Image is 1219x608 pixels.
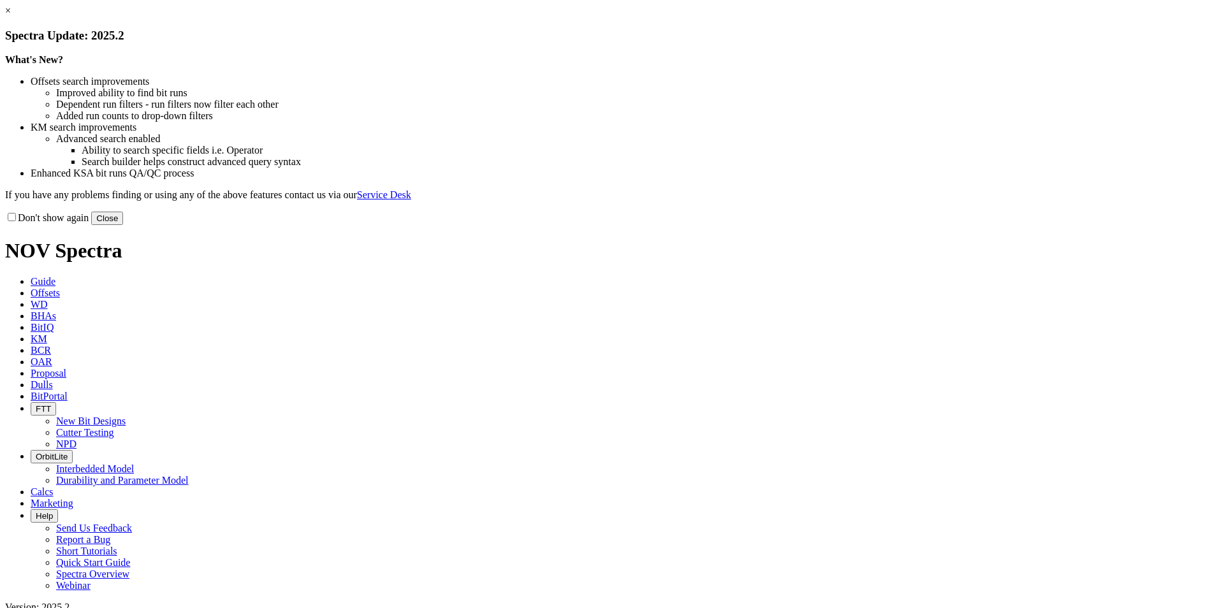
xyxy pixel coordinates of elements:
li: Advanced search enabled [56,133,1214,145]
span: WD [31,299,48,310]
strong: What's New? [5,54,63,65]
a: Report a Bug [56,534,110,545]
span: BitIQ [31,322,54,333]
h3: Spectra Update: 2025.2 [5,29,1214,43]
li: Ability to search specific fields i.e. Operator [82,145,1214,156]
span: Calcs [31,486,54,497]
li: Added run counts to drop-down filters [56,110,1214,122]
span: Dulls [31,379,53,390]
a: Short Tutorials [56,546,117,556]
span: BitPortal [31,391,68,402]
a: Webinar [56,580,91,591]
a: Send Us Feedback [56,523,132,533]
span: Marketing [31,498,73,509]
a: Interbedded Model [56,463,134,474]
a: Durability and Parameter Model [56,475,189,486]
span: Guide [31,276,55,287]
button: Close [91,212,123,225]
a: Spectra Overview [56,568,129,579]
a: Service Desk [357,189,411,200]
p: If you have any problems finding or using any of the above features contact us via our [5,189,1214,201]
li: Offsets search improvements [31,76,1214,87]
a: × [5,5,11,16]
input: Don't show again [8,213,16,221]
span: Help [36,511,53,521]
span: OrbitLite [36,452,68,461]
a: Cutter Testing [56,427,114,438]
li: Enhanced KSA bit runs QA/QC process [31,168,1214,179]
a: NPD [56,438,77,449]
a: Quick Start Guide [56,557,130,568]
a: New Bit Designs [56,416,126,426]
span: BHAs [31,310,56,321]
span: Proposal [31,368,66,379]
h1: NOV Spectra [5,239,1214,263]
li: KM search improvements [31,122,1214,133]
span: OAR [31,356,52,367]
span: KM [31,333,47,344]
span: BCR [31,345,51,356]
span: Offsets [31,287,60,298]
span: FTT [36,404,51,414]
li: Dependent run filters - run filters now filter each other [56,99,1214,110]
label: Don't show again [5,212,89,223]
li: Improved ability to find bit runs [56,87,1214,99]
li: Search builder helps construct advanced query syntax [82,156,1214,168]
